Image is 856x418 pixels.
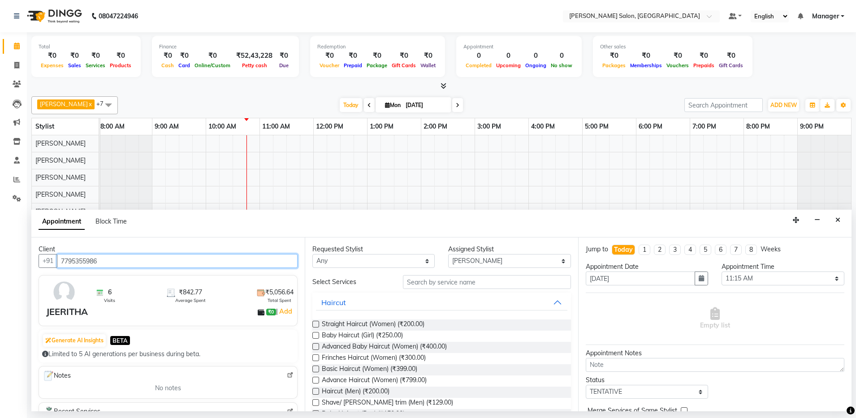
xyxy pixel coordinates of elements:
[383,102,403,108] span: Mon
[108,51,134,61] div: ₹0
[586,245,608,254] div: Jump to
[266,309,276,316] span: ₹0
[614,245,633,254] div: Today
[322,331,403,342] span: Baby Haircut (Girl) (₹250.00)
[108,288,112,297] span: 6
[83,51,108,61] div: ₹0
[684,98,763,112] input: Search Appointment
[586,262,708,271] div: Appointment Date
[463,62,494,69] span: Completed
[35,207,86,215] span: [PERSON_NAME]
[23,4,84,29] img: logo
[342,62,364,69] span: Prepaid
[322,319,424,331] span: Straight Haircut (Women) (₹200.00)
[96,100,110,107] span: +7
[322,398,453,409] span: Shave/ [PERSON_NAME] trim (Men) (₹129.00)
[340,98,362,112] span: Today
[654,245,666,255] li: 2
[317,43,438,51] div: Redemption
[636,120,665,133] a: 6:00 PM
[277,62,291,69] span: Due
[494,62,523,69] span: Upcoming
[628,62,664,69] span: Memberships
[463,51,494,61] div: 0
[233,51,276,61] div: ₹52,43,228
[448,245,571,254] div: Assigned Stylist
[316,294,567,310] button: Haircut
[98,120,127,133] a: 8:00 AM
[155,384,181,393] span: No notes
[176,62,192,69] span: Card
[364,51,389,61] div: ₹0
[700,307,730,330] span: Empty list
[35,139,86,147] span: [PERSON_NAME]
[312,245,435,254] div: Requested Stylist
[475,120,503,133] a: 3:00 PM
[700,245,711,255] li: 5
[418,51,438,61] div: ₹0
[314,120,346,133] a: 12:00 PM
[159,43,292,51] div: Finance
[95,217,127,225] span: Block Time
[691,62,717,69] span: Prepaids
[418,62,438,69] span: Wallet
[342,51,364,61] div: ₹0
[57,254,298,268] input: Search by Name/Mobile/Email/Code
[99,4,138,29] b: 08047224946
[463,43,575,51] div: Appointment
[152,120,181,133] a: 9:00 AM
[43,370,71,382] span: Notes
[39,245,298,254] div: Client
[389,51,418,61] div: ₹0
[35,156,86,164] span: [PERSON_NAME]
[600,62,628,69] span: Packages
[722,262,844,271] div: Appointment Time
[798,120,826,133] a: 9:00 PM
[39,43,134,51] div: Total
[628,51,664,61] div: ₹0
[260,120,292,133] a: 11:00 AM
[179,288,202,297] span: ₹842.77
[42,349,294,359] div: Limited to 5 AI generations per business during beta.
[812,12,839,21] span: Manager
[664,51,691,61] div: ₹0
[108,62,134,69] span: Products
[192,51,233,61] div: ₹0
[389,62,418,69] span: Gift Cards
[364,62,389,69] span: Package
[192,62,233,69] span: Online/Custom
[159,62,176,69] span: Cash
[768,99,799,112] button: ADD NEW
[421,120,450,133] a: 2:00 PM
[715,245,726,255] li: 6
[761,245,781,254] div: Weeks
[664,62,691,69] span: Vouchers
[583,120,611,133] a: 5:00 PM
[35,190,86,198] span: [PERSON_NAME]
[43,406,100,417] span: Recent Services
[51,279,77,305] img: avatar
[322,375,427,387] span: Advance Haircut (Women) (₹799.00)
[523,51,549,61] div: 0
[588,406,677,417] span: Merge Services of Same Stylist
[403,99,448,112] input: 2025-09-01
[523,62,549,69] span: Ongoing
[745,245,757,255] li: 8
[529,120,557,133] a: 4:00 PM
[175,297,206,304] span: Average Spent
[770,102,797,108] span: ADD NEW
[176,51,192,61] div: ₹0
[317,51,342,61] div: ₹0
[494,51,523,61] div: 0
[586,349,844,358] div: Appointment Notes
[744,120,772,133] a: 8:00 PM
[586,271,695,285] input: yyyy-mm-dd
[549,51,575,61] div: 0
[240,62,269,69] span: Petty cash
[43,334,106,347] button: Generate AI Insights
[39,254,57,268] button: +91
[403,275,571,289] input: Search by service name
[35,122,54,130] span: Stylist
[322,387,389,398] span: Haircut (Men) (₹200.00)
[104,297,115,304] span: Visits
